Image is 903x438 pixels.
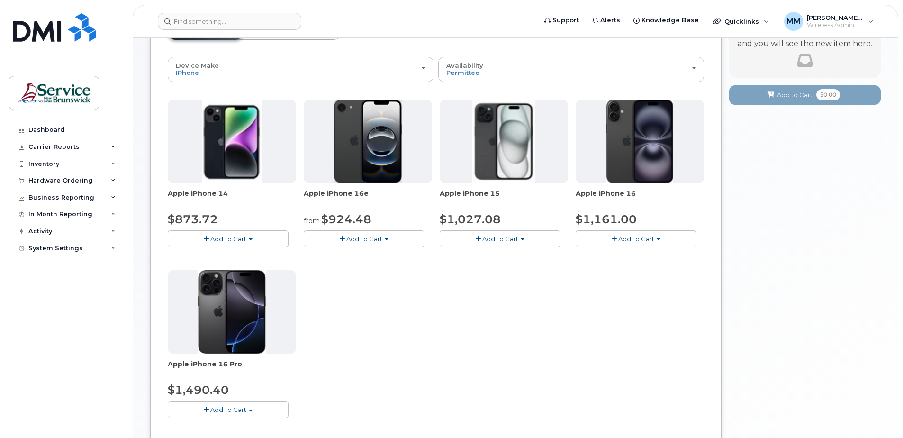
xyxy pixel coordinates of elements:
span: $0.00 [816,89,840,100]
span: $1,161.00 [576,212,637,226]
span: Permitted [446,69,480,76]
span: Knowledge Base [641,16,699,25]
span: Wireless Admin [807,21,864,29]
input: Find something... [158,13,301,30]
a: Support [538,11,586,30]
img: iphone_16_pro.png [198,270,265,354]
img: iphone14.jpg [202,100,262,183]
span: Support [552,16,579,25]
div: Quicklinks [706,12,776,31]
span: Add To Cart [618,235,654,243]
span: $1,490.40 [168,383,229,397]
button: Add To Cart [440,230,560,247]
div: Apple iPhone 16 Pro [168,359,296,378]
span: MM [786,16,801,27]
span: [PERSON_NAME] (ASD-E) [807,14,864,21]
a: Alerts [586,11,627,30]
div: Apple iPhone 14 [168,189,296,208]
div: Apple iPhone 16 [576,189,704,208]
span: $873.72 [168,212,218,226]
button: Add To Cart [168,230,289,247]
button: Device Make iPhone [168,57,433,82]
small: from [304,217,320,225]
span: Add To Cart [346,235,382,243]
img: iphone_16_plus.png [606,100,673,183]
span: Availability [446,62,483,69]
span: Alerts [600,16,620,25]
div: Apple iPhone 15 [440,189,568,208]
span: Add To Cart [210,406,246,413]
button: Add to Cart $0.00 [729,85,881,105]
span: $1,027.08 [440,212,501,226]
p: Choose product from the left side and you will see the new item here. [738,27,872,49]
span: Device Make [176,62,219,69]
button: Add To Cart [576,230,696,247]
span: iPhone [176,69,199,76]
button: Add To Cart [168,401,289,418]
button: Availability Permitted [438,57,704,82]
span: Quicklinks [724,18,759,25]
img: iphone15.jpg [472,100,535,183]
button: Add To Cart [304,230,424,247]
div: Apple iPhone 16e [304,189,432,208]
span: Add to Cart [777,91,813,100]
a: Knowledge Base [627,11,705,30]
span: Add To Cart [482,235,518,243]
span: Add To Cart [210,235,246,243]
span: $924.48 [321,212,371,226]
div: McEachern, Melissa (ASD-E) [777,12,880,31]
img: iphone16e.png [334,100,402,183]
